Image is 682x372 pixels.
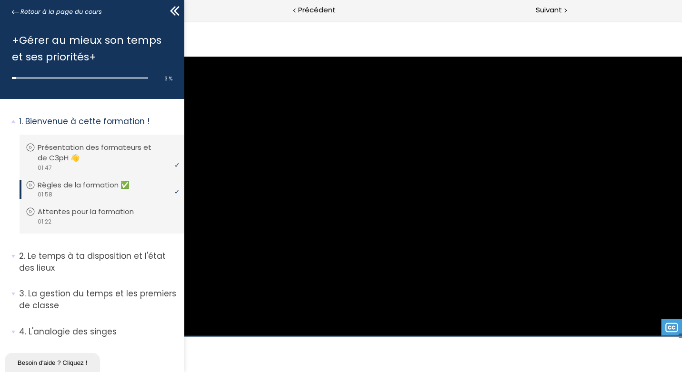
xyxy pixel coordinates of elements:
[477,298,498,315] button: Show captions menu
[19,116,177,127] p: Bienvenue à cette formation !
[19,250,177,274] p: Le temps à ta disposition et l'état des lieux
[37,164,52,172] span: 01:47
[298,4,336,16] span: Précédent
[37,217,51,226] span: 01:22
[20,7,102,17] span: Retour à la page du cours
[165,75,172,82] span: 3 %
[38,206,148,217] p: Attentes pour la formation
[38,142,176,163] p: Présentation des formateurs et de C3pH 👋
[37,190,52,199] span: 01:58
[19,288,177,311] p: La gestion du temps et les premiers de classe
[19,250,25,262] span: 2.
[5,351,102,372] iframe: chat widget
[12,7,102,17] a: Retour à la page du cours
[536,4,562,16] span: Suivant
[19,288,26,300] span: 3.
[19,326,177,338] p: L'analogie des singes
[12,32,168,65] h1: +Gérer au mieux son temps et ses priorités+
[19,116,23,127] span: 1.
[19,326,26,338] span: 4.
[38,180,144,190] p: Règles de la formation ✅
